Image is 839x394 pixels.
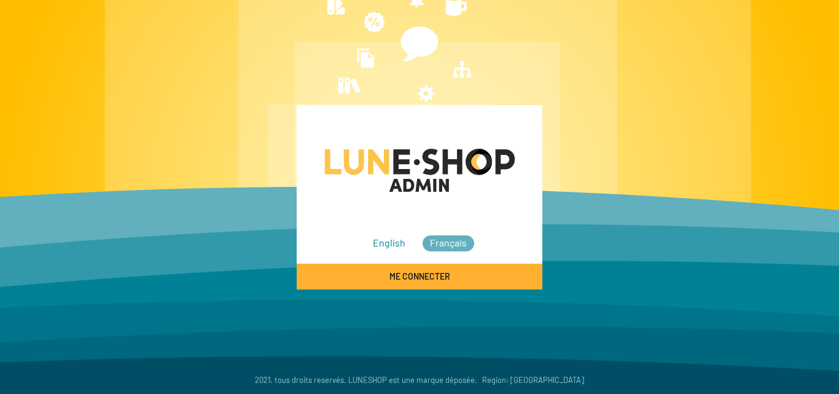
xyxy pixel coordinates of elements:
[297,264,542,289] button: Me connecter
[423,235,474,251] span: Français
[255,373,477,387] small: 2021. tous droits reservés. LUNESHOP est une marque déposée.
[389,272,450,282] span: Me connecter
[365,235,413,251] span: English
[482,373,584,387] small: Region: [GEOGRAPHIC_DATA]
